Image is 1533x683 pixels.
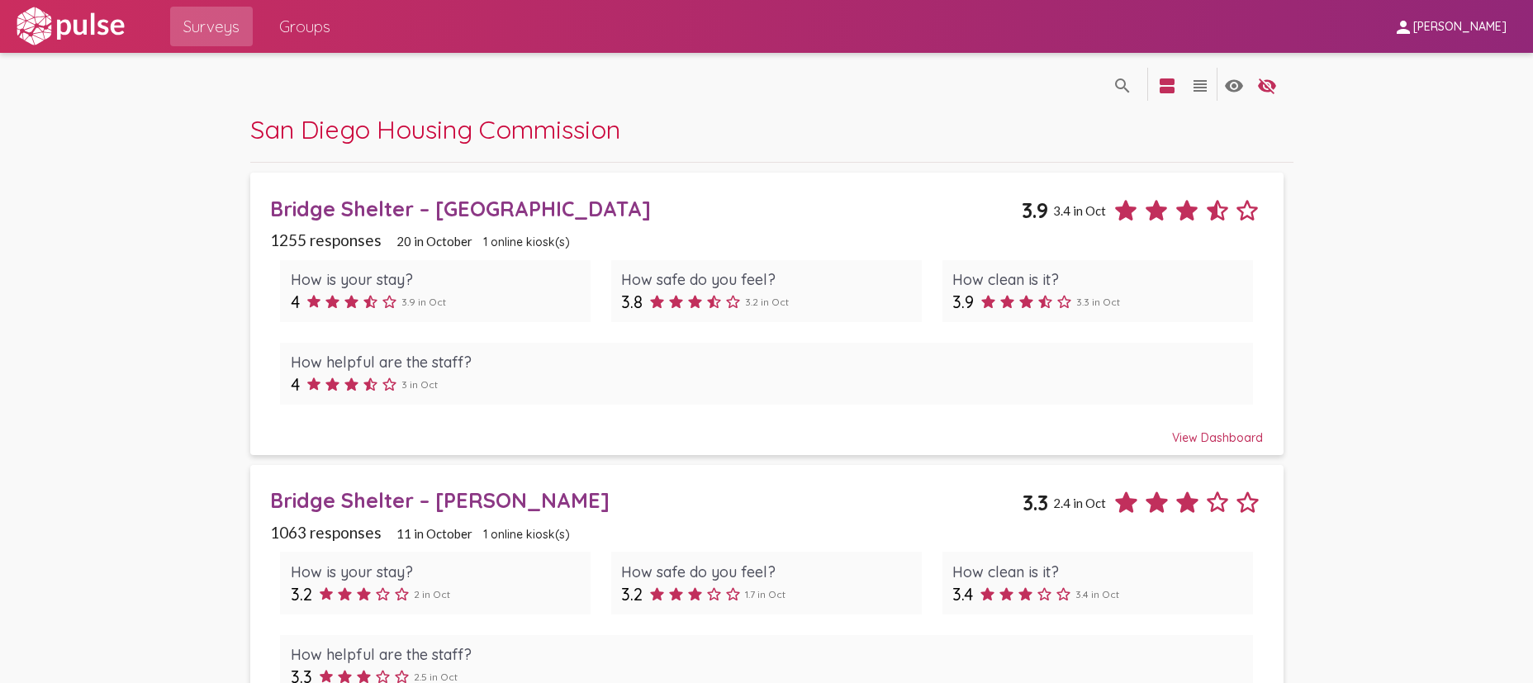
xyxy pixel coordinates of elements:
[291,645,1243,664] div: How helpful are the staff?
[414,588,450,600] span: 2 in Oct
[1076,296,1120,308] span: 3.3 in Oct
[401,296,446,308] span: 3.9 in Oct
[952,270,1243,289] div: How clean is it?
[250,113,620,145] span: San Diego Housing Commission
[1380,11,1520,41] button: [PERSON_NAME]
[279,12,330,41] span: Groups
[1257,76,1277,96] mat-icon: language
[291,562,581,581] div: How is your stay?
[266,7,344,46] a: Groups
[1053,203,1106,218] span: 3.4 in Oct
[1075,588,1119,600] span: 3.4 in Oct
[1157,76,1177,96] mat-icon: language
[621,270,912,289] div: How safe do you feel?
[1393,17,1413,37] mat-icon: person
[1022,197,1048,223] span: 3.9
[952,562,1243,581] div: How clean is it?
[621,584,643,605] span: 3.2
[621,292,643,312] span: 3.8
[291,584,312,605] span: 3.2
[952,584,973,605] span: 3.4
[291,270,581,289] div: How is your stay?
[483,527,570,542] span: 1 online kiosk(s)
[396,234,472,249] span: 20 in October
[270,415,1263,445] div: View Dashboard
[483,235,570,249] span: 1 online kiosk(s)
[745,588,785,600] span: 1.7 in Oct
[291,353,1243,372] div: How helpful are the staff?
[1413,20,1507,35] span: [PERSON_NAME]
[1023,490,1048,515] span: 3.3
[270,230,382,249] span: 1255 responses
[270,487,1023,513] div: Bridge Shelter – [PERSON_NAME]
[621,562,912,581] div: How safe do you feel?
[1151,68,1184,101] button: language
[1106,68,1139,101] button: language
[396,526,472,541] span: 11 in October
[1113,76,1132,96] mat-icon: language
[291,374,300,395] span: 4
[1184,68,1217,101] button: language
[1217,68,1251,101] button: language
[1251,68,1284,101] button: language
[1224,76,1244,96] mat-icon: language
[13,6,127,47] img: white-logo.svg
[270,196,1022,221] div: Bridge Shelter – [GEOGRAPHIC_DATA]
[183,12,240,41] span: Surveys
[250,173,1284,455] a: Bridge Shelter – [GEOGRAPHIC_DATA]3.93.4 in Oct1255 responses20 in October1 online kiosk(s)How is...
[170,7,253,46] a: Surveys
[1190,76,1210,96] mat-icon: language
[291,292,300,312] span: 4
[745,296,789,308] span: 3.2 in Oct
[270,523,382,542] span: 1063 responses
[1053,496,1106,510] span: 2.4 in Oct
[401,378,438,391] span: 3 in Oct
[952,292,974,312] span: 3.9
[414,671,458,683] span: 2.5 in Oct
